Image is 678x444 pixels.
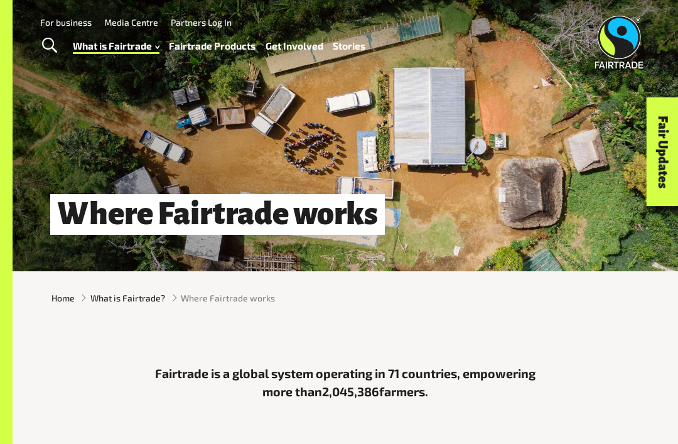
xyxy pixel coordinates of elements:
a: Home [51,291,75,305]
a: Media Centre [104,17,158,28]
h1: Where Fairtrade works [50,194,385,235]
a: What is Fairtrade? [90,291,165,305]
p: Fairtrade is a global system operating in 71 countries, empowering more than farmers. [152,364,539,401]
a: Toggle Search [34,30,65,62]
a: Get Involved [266,37,323,55]
span: 2,045,386 [322,384,379,399]
span: Where Fairtrade works [181,291,275,305]
a: Fairtrade Products [169,37,256,55]
a: For business [40,17,92,28]
a: Partners Log In [171,17,232,28]
a: What is Fairtrade [73,37,159,55]
img: Fairtrade Australia New Zealand logo [595,16,643,68]
a: Stories [333,37,365,55]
